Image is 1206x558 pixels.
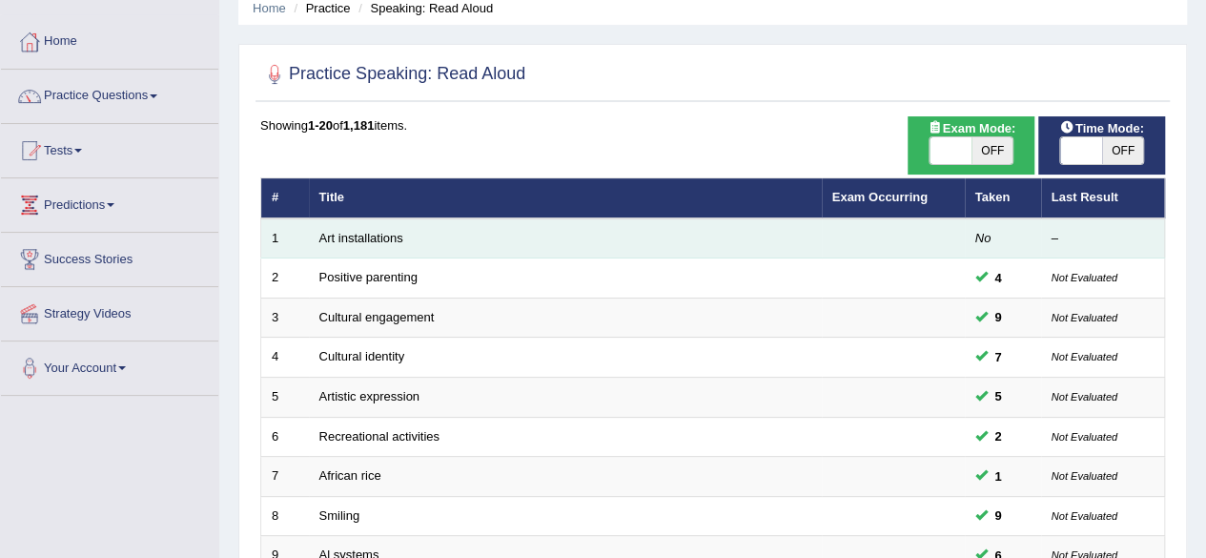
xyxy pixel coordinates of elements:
small: Not Evaluated [1052,470,1117,482]
a: Artistic expression [319,389,419,403]
div: Show exams occurring in exams [908,116,1034,175]
a: Strategy Videos [1,287,218,335]
span: You can still take this question [988,307,1010,327]
span: Exam Mode: [920,118,1023,138]
a: Art installations [319,231,403,245]
a: Smiling [319,508,360,523]
span: You can still take this question [988,347,1010,367]
span: You can still take this question [988,268,1010,288]
span: OFF [1102,137,1144,164]
a: Positive parenting [319,270,418,284]
span: You can still take this question [988,386,1010,406]
td: 5 [261,378,309,418]
td: 6 [261,417,309,457]
a: African rice [319,468,381,483]
td: 3 [261,298,309,338]
th: Last Result [1041,178,1165,218]
small: Not Evaluated [1052,510,1117,522]
small: Not Evaluated [1052,391,1117,403]
a: Recreational activities [319,429,439,444]
td: 8 [261,496,309,536]
span: You can still take this question [988,506,1010,526]
a: Tests [1,124,218,172]
th: Title [309,178,822,218]
div: – [1052,230,1155,248]
span: You can still take this question [988,466,1010,486]
span: OFF [971,137,1013,164]
b: 1,181 [343,118,375,133]
a: Cultural identity [319,349,405,363]
a: Practice Questions [1,70,218,117]
a: Home [253,1,286,15]
a: Home [1,15,218,63]
small: Not Evaluated [1052,431,1117,443]
a: Your Account [1,341,218,389]
small: Not Evaluated [1052,272,1117,283]
td: 2 [261,258,309,299]
span: You can still take this question [988,426,1010,446]
a: Predictions [1,178,218,226]
small: Not Evaluated [1052,312,1117,323]
em: No [975,231,991,245]
td: 1 [261,218,309,258]
span: Time Mode: [1053,118,1152,138]
small: Not Evaluated [1052,351,1117,362]
b: 1-20 [308,118,333,133]
h2: Practice Speaking: Read Aloud [260,60,525,89]
td: 7 [261,457,309,497]
a: Cultural engagement [319,310,435,324]
th: # [261,178,309,218]
div: Showing of items. [260,116,1165,134]
th: Taken [965,178,1041,218]
a: Exam Occurring [832,190,928,204]
a: Success Stories [1,233,218,280]
td: 4 [261,338,309,378]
